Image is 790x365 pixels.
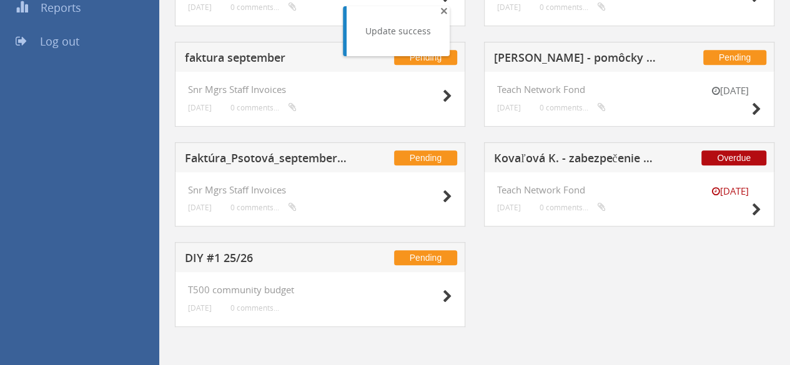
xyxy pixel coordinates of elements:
[540,103,606,112] small: 0 comments...
[185,152,347,168] h5: Faktúra_Psotová_september_2025
[494,152,656,168] h5: Kovaľová K. - zabezpečenie triedy
[185,52,347,67] h5: faktura september
[540,203,606,212] small: 0 comments...
[497,103,521,112] small: [DATE]
[497,84,761,95] h4: Teach Network Fond
[497,203,521,212] small: [DATE]
[440,2,448,19] span: ×
[699,84,761,97] small: [DATE]
[497,185,761,195] h4: Teach Network Fond
[230,203,297,212] small: 0 comments...
[230,103,297,112] small: 0 comments...
[703,50,766,65] span: Pending
[188,303,212,313] small: [DATE]
[40,34,79,49] span: Log out
[230,2,297,12] small: 0 comments...
[701,150,766,165] span: Overdue
[188,285,452,295] h4: T500 community budget
[699,185,761,198] small: [DATE]
[394,50,457,65] span: Pending
[497,2,521,12] small: [DATE]
[394,250,457,265] span: Pending
[365,25,431,37] div: Update success
[494,52,656,67] h5: [PERSON_NAME] - pomôcky na utuženie kolektívu
[185,252,347,268] h5: DIY #1 25/26
[230,303,279,313] small: 0 comments...
[188,185,452,195] h4: Snr Mgrs Staff Invoices
[394,150,457,165] span: Pending
[540,2,606,12] small: 0 comments...
[188,203,212,212] small: [DATE]
[188,103,212,112] small: [DATE]
[188,84,452,95] h4: Snr Mgrs Staff Invoices
[188,2,212,12] small: [DATE]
